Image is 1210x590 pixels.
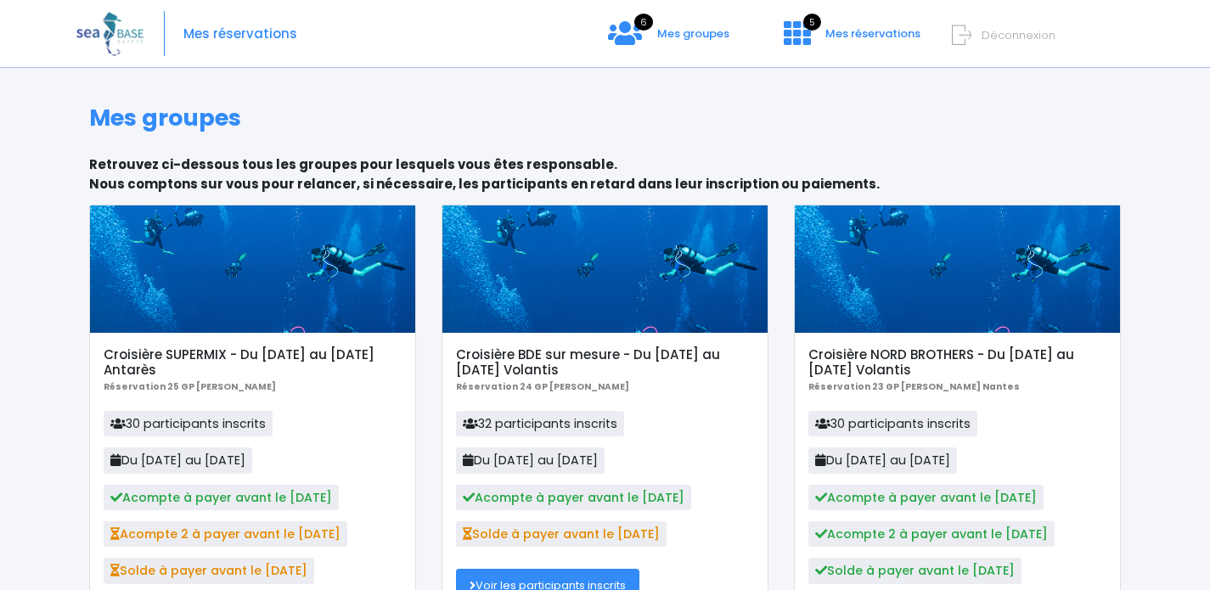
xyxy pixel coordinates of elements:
[456,521,667,547] span: Solde à payer avant le [DATE]
[808,347,1106,378] h5: Croisière NORD BROTHERS - Du [DATE] au [DATE] Volantis
[89,104,1121,132] h1: Mes groupes
[982,27,1055,43] span: Déconnexion
[808,411,977,436] span: 30 participants inscrits
[104,380,276,393] b: Réservation 25 GP [PERSON_NAME]
[104,521,347,547] span: Acompte 2 à payer avant le [DATE]
[456,485,691,510] span: Acompte à payer avant le [DATE]
[825,25,920,42] span: Mes réservations
[456,347,753,378] h5: Croisière BDE sur mesure - Du [DATE] au [DATE] Volantis
[594,31,743,48] a: 6 Mes groupes
[104,347,401,378] h5: Croisière SUPERMIX - Du [DATE] au [DATE] Antarès
[456,380,629,393] b: Réservation 24 GP [PERSON_NAME]
[657,25,729,42] span: Mes groupes
[770,31,931,48] a: 5 Mes réservations
[803,14,821,31] span: 5
[104,411,273,436] span: 30 participants inscrits
[104,447,252,473] span: Du [DATE] au [DATE]
[808,521,1055,547] span: Acompte 2 à payer avant le [DATE]
[634,14,653,31] span: 6
[808,558,1021,583] span: Solde à payer avant le [DATE]
[808,485,1044,510] span: Acompte à payer avant le [DATE]
[456,411,624,436] span: 32 participants inscrits
[104,485,339,510] span: Acompte à payer avant le [DATE]
[89,155,1121,194] p: Retrouvez ci-dessous tous les groupes pour lesquels vous êtes responsable. Nous comptons sur vous...
[104,558,314,583] span: Solde à payer avant le [DATE]
[808,447,957,473] span: Du [DATE] au [DATE]
[456,447,605,473] span: Du [DATE] au [DATE]
[808,380,1020,393] b: Réservation 23 GP [PERSON_NAME] Nantes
